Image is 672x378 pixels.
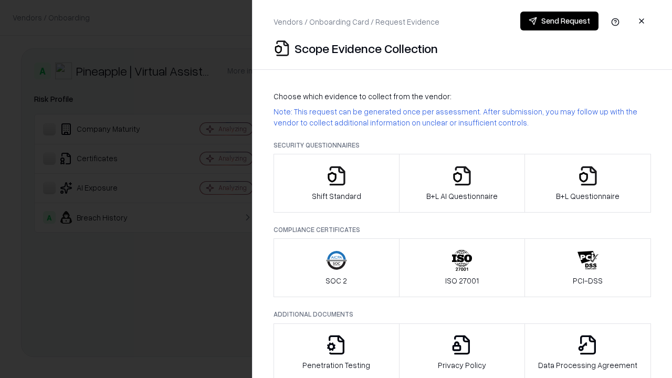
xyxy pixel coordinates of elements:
button: SOC 2 [274,238,400,297]
p: ISO 27001 [445,275,479,286]
p: Vendors / Onboarding Card / Request Evidence [274,16,439,27]
button: B+L AI Questionnaire [399,154,526,213]
button: ISO 27001 [399,238,526,297]
p: Additional Documents [274,310,651,319]
button: PCI-DSS [524,238,651,297]
p: Compliance Certificates [274,225,651,234]
p: Shift Standard [312,191,361,202]
p: Privacy Policy [438,360,486,371]
button: B+L Questionnaire [524,154,651,213]
button: Shift Standard [274,154,400,213]
p: Data Processing Agreement [538,360,637,371]
p: SOC 2 [325,275,347,286]
p: B+L AI Questionnaire [426,191,498,202]
p: Security Questionnaires [274,141,651,150]
p: Note: This request can be generated once per assessment. After submission, you may follow up with... [274,106,651,128]
p: Choose which evidence to collect from the vendor: [274,91,651,102]
button: Send Request [520,12,598,30]
p: Scope Evidence Collection [295,40,438,57]
p: B+L Questionnaire [556,191,619,202]
p: Penetration Testing [302,360,370,371]
p: PCI-DSS [573,275,603,286]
